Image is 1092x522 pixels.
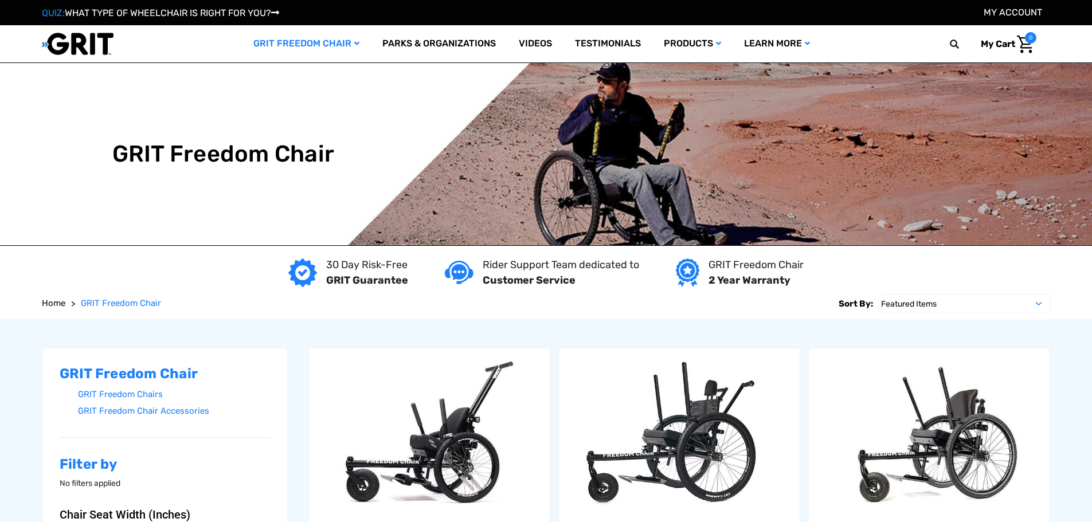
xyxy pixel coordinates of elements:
img: GRIT Guarantee [288,258,317,287]
img: GRIT Freedom Chair Pro: the Pro model shown including contoured Invacare Matrx seatback, Spinergy... [809,355,1050,516]
span: Chair Seat Width (Inches) [60,508,190,521]
span: GRIT Freedom Chair [81,298,161,308]
a: Testimonials [563,25,652,62]
img: Year warranty [676,258,699,287]
span: Home [42,298,65,308]
strong: GRIT Guarantee [326,274,408,286]
button: Toggle Chair Seat Width (Inches) filter section [60,508,271,521]
h2: GRIT Freedom Chair [60,366,271,382]
strong: 2 Year Warranty [709,274,790,286]
a: Parks & Organizations [371,25,507,62]
label: Sort By: [839,294,873,313]
a: Cart with 0 items [972,32,1036,56]
a: Products [652,25,733,62]
a: GRIT Freedom Chair [81,297,161,310]
img: GRIT All-Terrain Wheelchair and Mobility Equipment [42,32,113,56]
h1: GRIT Freedom Chair [112,140,335,168]
span: QUIZ: [42,7,65,18]
img: GRIT Junior: GRIT Freedom Chair all terrain wheelchair engineered specifically for kids [309,355,550,516]
p: No filters applied [60,477,271,489]
span: 0 [1025,32,1036,44]
a: GRIT Freedom Chair [242,25,371,62]
p: Rider Support Team dedicated to [483,257,639,273]
img: Cart [1017,36,1034,53]
input: Search [955,32,972,56]
a: GRIT Freedom Chairs [78,386,271,403]
a: Learn More [733,25,821,62]
h2: Filter by [60,456,271,473]
a: Home [42,297,65,310]
a: QUIZ:WHAT TYPE OF WHEELCHAIR IS RIGHT FOR YOU? [42,7,279,18]
img: GRIT Freedom Chair: Spartan [559,355,800,516]
img: Customer service [445,261,473,284]
a: GRIT Freedom Chair Accessories [78,403,271,419]
p: 30 Day Risk-Free [326,257,408,273]
p: GRIT Freedom Chair [709,257,804,273]
a: Videos [507,25,563,62]
strong: Customer Service [483,274,576,286]
span: My Cart [981,38,1015,49]
a: Account [984,7,1042,18]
